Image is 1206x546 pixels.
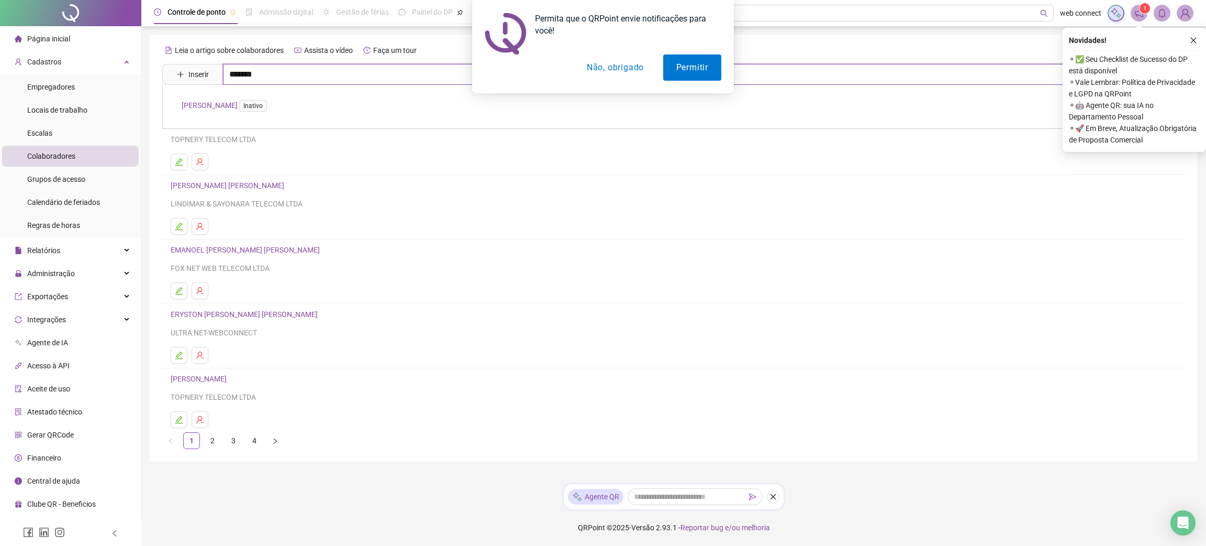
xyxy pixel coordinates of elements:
li: 1 [183,432,200,449]
span: Versão [631,523,654,532]
span: user-delete [196,158,204,166]
span: Reportar bug e/ou melhoria [680,523,770,532]
span: Integrações [27,315,66,324]
span: gift [15,500,22,508]
span: edit [175,416,183,424]
span: facebook [23,527,33,538]
span: user-delete [196,351,204,359]
div: FOX NET WEB TELECOM LTDA [171,263,1177,274]
span: edit [175,351,183,359]
span: right [272,438,278,444]
span: ⚬ 🤖 Agente QR: sua IA no Departamento Pessoal [1069,100,1200,123]
footer: QRPoint © 2025 - 2.93.1 - [141,509,1206,546]
span: qrcode [15,431,22,439]
span: Colaboradores [27,152,75,160]
span: linkedin [39,527,49,538]
div: TOPNERY TELECOM LTDA [171,134,1177,145]
span: Relatórios [27,246,60,255]
div: Open Intercom Messenger [1170,510,1196,536]
span: sync [15,316,22,323]
span: left [111,530,118,537]
li: 4 [246,432,263,449]
span: Exportações [27,292,68,301]
li: Próxima página [267,432,284,449]
span: instagram [54,527,65,538]
span: Gerar QRCode [27,431,74,439]
span: Clube QR - Beneficios [27,500,96,508]
span: Financeiro [27,454,61,462]
span: left [167,438,174,444]
div: ULTRA NET-WEBCONNECT [171,327,1177,338]
span: Escalas [27,129,52,137]
span: export [15,293,22,300]
span: Administração [27,269,75,278]
span: dollar [15,454,22,462]
span: Inativo [239,100,267,112]
img: notification icon [485,13,527,54]
span: Aceite de uso [27,385,70,393]
span: lock [15,270,22,277]
span: file [15,247,22,254]
span: edit [175,287,183,295]
span: user-delete [196,416,204,424]
a: ERYSTON [PERSON_NAME] [PERSON_NAME] [171,310,321,319]
a: [PERSON_NAME] [171,375,230,383]
div: Agente QR [568,489,623,505]
a: EMANOEL [PERSON_NAME] [PERSON_NAME] [171,246,323,254]
img: sparkle-icon.fc2bf0ac1784a2077858766a79e2daf3.svg [572,492,583,503]
button: Permitir [663,54,721,81]
span: Central de ajuda [27,477,80,485]
a: 4 [247,433,262,449]
span: Agente de IA [27,338,68,347]
a: 1 [184,433,199,449]
div: LINDIMAR & SAYONARA TELECOM LTDA [171,198,1177,210]
span: info-circle [15,477,22,485]
span: Acesso à API [27,362,70,370]
a: [PERSON_NAME] [PERSON_NAME] [171,181,287,190]
a: 2 [205,433,220,449]
button: left [162,432,179,449]
a: 3 [226,433,241,449]
li: 3 [225,432,242,449]
a: [PERSON_NAME] [182,101,271,110]
div: TOPNERY TELECOM LTDA [171,391,1177,403]
span: ⚬ 🚀 Em Breve, Atualização Obrigatória de Proposta Comercial [1069,123,1200,146]
span: edit [175,158,183,166]
button: right [267,432,284,449]
span: user-delete [196,222,204,231]
span: Regras de horas [27,221,80,230]
span: user-delete [196,287,204,295]
span: api [15,362,22,369]
li: Página anterior [162,432,179,449]
li: 2 [204,432,221,449]
span: audit [15,385,22,392]
span: Locais de trabalho [27,106,87,114]
span: close [769,493,777,500]
span: Calendário de feriados [27,198,100,206]
div: Permita que o QRPoint envie notificações para você! [527,13,721,37]
span: Atestado técnico [27,408,82,416]
span: send [749,493,756,500]
span: solution [15,408,22,416]
span: Grupos de acesso [27,175,85,183]
span: edit [175,222,183,231]
button: Não, obrigado [574,54,657,81]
